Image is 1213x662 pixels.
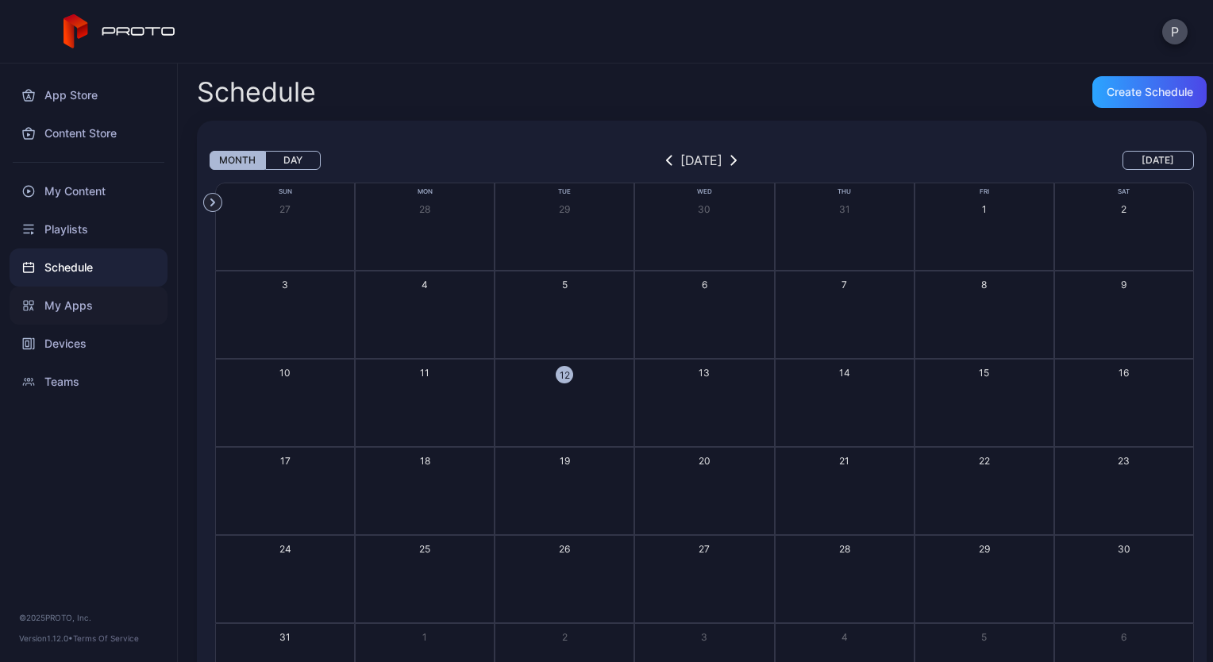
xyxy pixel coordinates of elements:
div: 30 [698,202,710,216]
div: 26 [559,542,570,556]
button: 22 [915,447,1054,535]
div: 4 [841,630,848,644]
a: Terms Of Service [73,633,139,643]
div: Tue [495,187,634,197]
div: 17 [280,454,291,468]
div: 24 [279,542,291,556]
div: 2 [562,630,568,644]
div: 7 [841,278,847,291]
a: Schedule [10,248,168,287]
div: 18 [420,454,430,468]
button: 26 [495,535,634,623]
div: 5 [562,278,568,291]
div: 29 [559,202,570,216]
div: 19 [560,454,570,468]
button: 20 [634,447,774,535]
div: 29 [979,542,990,556]
a: App Store [10,76,168,114]
a: My Content [10,172,168,210]
div: 3 [701,630,707,644]
div: 13 [699,366,710,379]
div: Fri [915,187,1054,197]
div: 31 [839,202,850,216]
div: Mon [355,187,495,197]
button: 30 [1054,535,1194,623]
div: Wed [634,187,774,197]
button: 4 [355,271,495,359]
button: 7 [775,271,915,359]
button: 18 [355,447,495,535]
span: Version 1.12.0 • [19,633,73,643]
div: 3 [282,278,288,291]
div: 27 [699,542,710,556]
div: 1 [982,202,987,216]
div: 5 [981,630,987,644]
button: 31 [775,183,915,271]
button: [DATE] [1123,151,1194,170]
div: 1 [422,630,427,644]
button: Month [210,151,265,170]
div: 20 [699,454,710,468]
div: 2 [1121,202,1126,216]
div: Create Schedule [1107,86,1193,98]
div: Sat [1054,187,1194,197]
button: 5 [495,271,634,359]
button: Day [265,151,321,170]
a: Devices [10,325,168,363]
button: 6 [634,271,774,359]
button: 29 [495,183,634,271]
h2: Schedule [197,78,316,106]
button: P [1162,19,1188,44]
div: 6 [702,278,707,291]
button: 16 [1054,359,1194,447]
a: Content Store [10,114,168,152]
button: 24 [215,535,355,623]
button: 3 [215,271,355,359]
button: 2 [1054,183,1194,271]
button: 30 [634,183,774,271]
button: 27 [634,535,774,623]
button: 9 [1054,271,1194,359]
div: 28 [839,542,850,556]
a: My Apps [10,287,168,325]
a: Teams [10,363,168,401]
div: 9 [1121,278,1126,291]
div: Thu [775,187,915,197]
div: Sun [215,187,355,197]
button: 28 [775,535,915,623]
div: 12 [556,366,573,383]
button: 8 [915,271,1054,359]
button: 10 [215,359,355,447]
div: 10 [279,366,291,379]
button: 25 [355,535,495,623]
div: 23 [1118,454,1130,468]
button: 27 [215,183,355,271]
button: 19 [495,447,634,535]
div: [DATE] [680,151,722,170]
div: 11 [420,366,429,379]
button: 21 [775,447,915,535]
button: 17 [215,447,355,535]
div: 8 [981,278,987,291]
div: 30 [1118,542,1130,556]
div: © 2025 PROTO, Inc. [19,611,158,624]
button: 12 [495,359,634,447]
div: 22 [979,454,990,468]
button: 1 [915,183,1054,271]
a: Playlists [10,210,168,248]
button: 14 [775,359,915,447]
div: 6 [1121,630,1126,644]
button: 23 [1054,447,1194,535]
div: 27 [279,202,291,216]
div: 16 [1119,366,1129,379]
button: 15 [915,359,1054,447]
button: 13 [634,359,774,447]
